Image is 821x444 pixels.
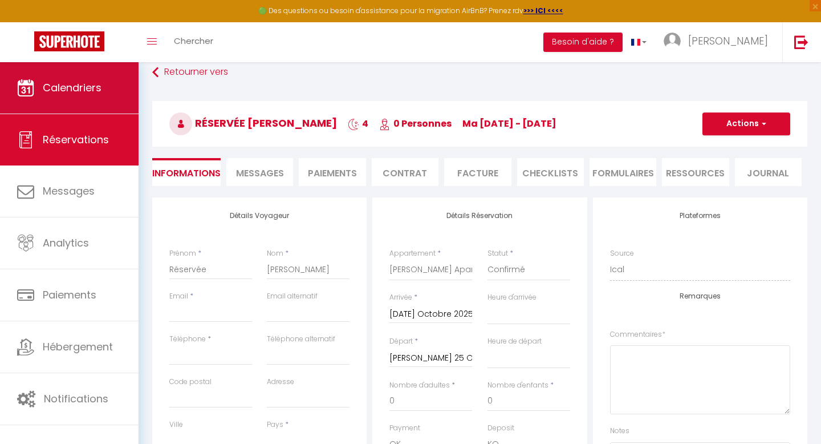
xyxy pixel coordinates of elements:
li: Informations [152,158,221,186]
label: Départ [389,336,413,347]
label: Ville [169,419,183,430]
h4: Détails Voyageur [169,212,349,220]
a: ... [PERSON_NAME] [655,22,782,62]
label: Payment [389,423,420,434]
img: Super Booking [34,31,104,51]
label: Appartement [389,248,436,259]
span: Messages [236,167,284,180]
span: Analytics [43,236,89,250]
h4: Détails Réservation [389,212,570,220]
label: Email [169,291,188,302]
li: FORMULAIRES [590,158,656,186]
li: Journal [735,158,802,186]
span: Calendriers [43,80,101,95]
li: Contrat [372,158,438,186]
label: Heure d'arrivée [487,292,537,303]
li: Facture [444,158,511,186]
label: Code postal [169,377,212,388]
label: Adresse [267,377,294,388]
span: Chercher [174,35,213,47]
a: Chercher [165,22,222,62]
span: Réservations [43,132,109,147]
label: Notes [610,426,629,437]
button: Actions [702,112,790,135]
label: Statut [487,248,508,259]
label: Heure de départ [487,336,542,347]
label: Commentaires [610,329,665,340]
span: Hébergement [43,340,113,354]
label: Téléphone alternatif [267,334,335,345]
label: Arrivée [389,292,412,303]
label: Pays [267,419,283,430]
span: ma [DATE] - [DATE] [462,117,556,130]
li: Ressources [662,158,729,186]
span: [PERSON_NAME] [688,34,768,48]
img: ... [664,33,681,50]
span: 0 Personnes [379,117,452,130]
a: >>> ICI <<<< [523,6,563,15]
a: Retourner vers [152,62,807,83]
span: Paiements [43,288,96,302]
label: Source [610,248,634,259]
h4: Plateformes [610,212,790,220]
label: Nombre d'adultes [389,380,450,391]
label: Téléphone [169,334,206,345]
span: Réservée [PERSON_NAME] [169,116,337,130]
label: Deposit [487,423,514,434]
label: Nombre d'enfants [487,380,548,391]
li: Paiements [299,158,365,186]
label: Nom [267,248,283,259]
button: Besoin d'aide ? [543,33,623,52]
label: Email alternatif [267,291,318,302]
span: Notifications [44,391,108,406]
img: logout [794,35,808,49]
li: CHECKLISTS [517,158,584,186]
span: Messages [43,184,95,198]
span: 4 [348,117,368,130]
label: Prénom [169,248,196,259]
h4: Remarques [610,292,790,300]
